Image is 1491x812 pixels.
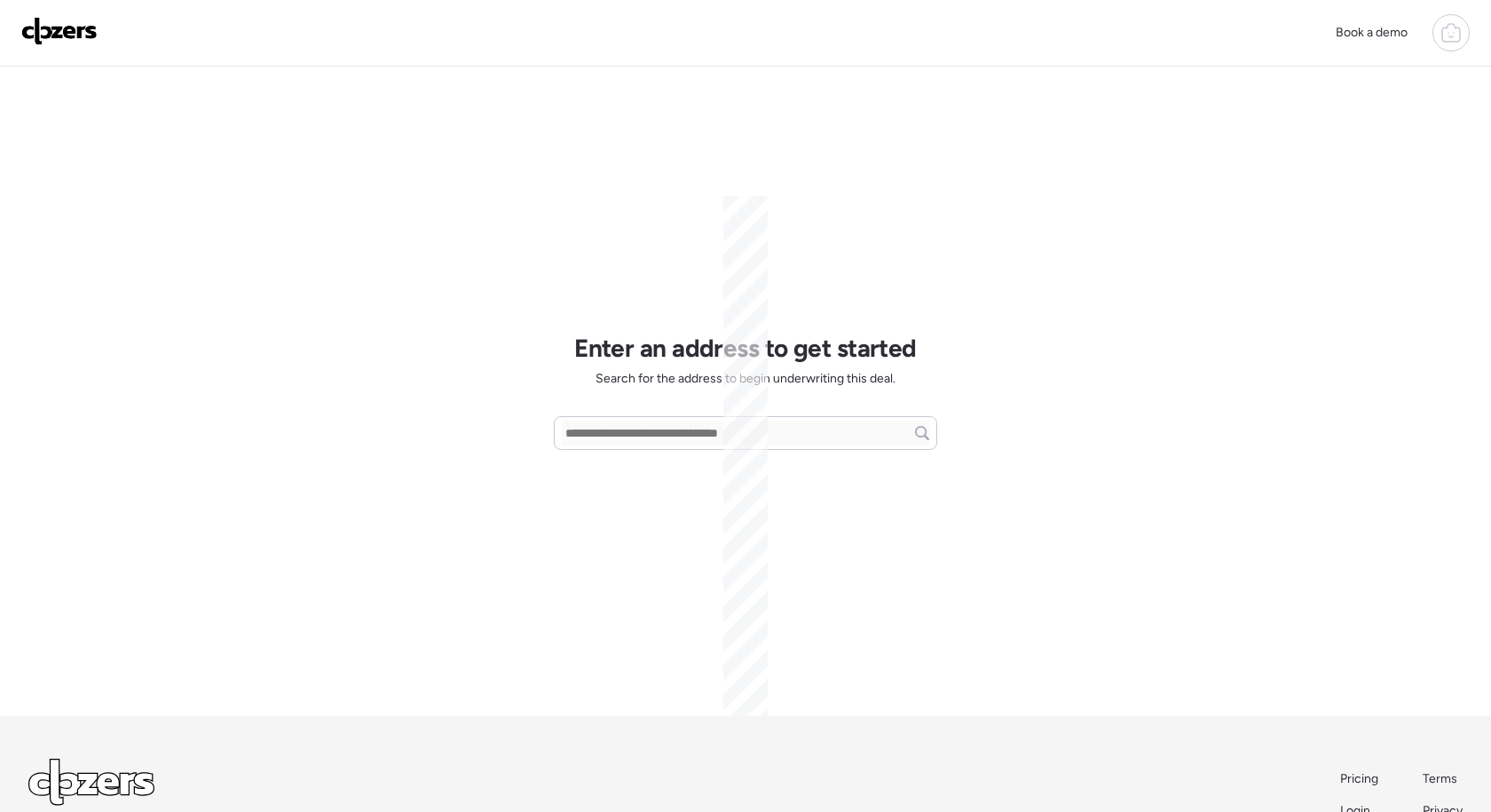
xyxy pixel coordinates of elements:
span: Terms [1423,771,1457,786]
span: Search for the address to begin underwriting this deal. [596,370,895,388]
img: Logo Light [28,759,154,806]
h1: Enter an address to get started [574,333,917,363]
span: Book a demo [1336,25,1408,40]
a: Terms [1423,770,1463,788]
img: Logo [21,17,98,45]
a: Pricing [1340,770,1380,788]
span: Pricing [1340,771,1378,786]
